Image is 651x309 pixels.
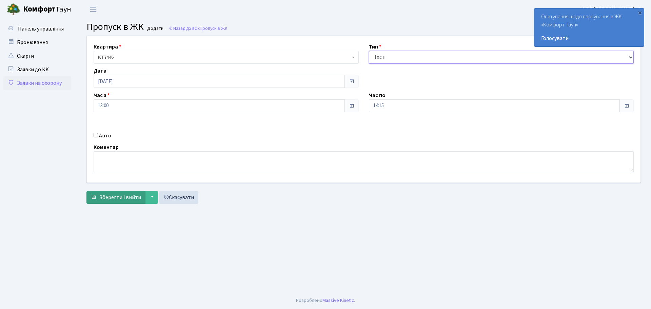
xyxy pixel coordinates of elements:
a: Massive Kinetic [322,297,354,304]
div: Опитування щодо паркування в ЖК «Комфорт Таун» [534,8,644,46]
label: Час по [369,91,386,99]
span: <b>КТ7</b>&nbsp;&nbsp;&nbsp;446 [98,54,350,61]
a: Заявки до КК [3,63,71,76]
img: logo.png [7,3,20,16]
b: ФОП [PERSON_NAME]. О. [581,6,643,13]
a: ФОП [PERSON_NAME]. О. [581,5,643,14]
label: Тип [369,43,381,51]
span: <b>КТ7</b>&nbsp;&nbsp;&nbsp;446 [94,51,359,64]
span: Таун [23,4,71,15]
label: Час з [94,91,110,99]
span: Зберегти і вийти [99,194,141,201]
a: Заявки на охорону [3,76,71,90]
a: Панель управління [3,22,71,36]
label: Дата [94,67,106,75]
button: Переключити навігацію [85,4,102,15]
b: Комфорт [23,4,56,15]
a: Скарги [3,49,71,63]
label: Авто [99,132,111,140]
label: Квартира [94,43,121,51]
small: Додати . [146,26,165,32]
b: КТ7 [98,54,106,61]
a: Голосувати [541,34,637,42]
label: Коментар [94,143,119,151]
a: Назад до всіхПропуск в ЖК [169,25,228,32]
a: Бронювання [3,36,71,49]
span: Пропуск в ЖК [200,25,228,32]
span: Панель управління [18,25,64,33]
button: Зберегти і вийти [86,191,145,204]
span: Пропуск в ЖК [86,20,144,34]
div: × [636,9,643,16]
div: Розроблено . [296,297,355,304]
a: Скасувати [159,191,198,204]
